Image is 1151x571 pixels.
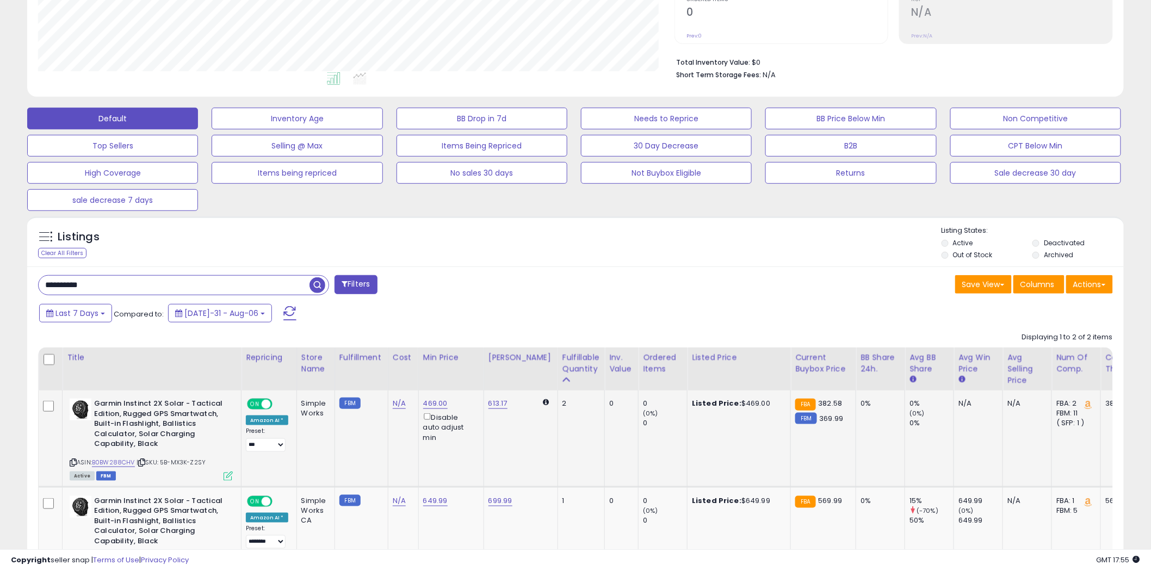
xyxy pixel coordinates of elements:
span: Compared to: [114,309,164,319]
div: Preset: [246,427,288,452]
button: Non Competitive [950,108,1121,129]
div: Inv. value [609,352,634,375]
button: CPT Below Min [950,135,1121,157]
div: Displaying 1 to 2 of 2 items [1022,332,1113,343]
button: B2B [765,135,936,157]
div: $469.00 [692,399,782,408]
div: 2 [562,399,596,408]
div: N/A [1007,496,1043,506]
div: N/A [1007,399,1043,408]
div: Repricing [246,352,292,363]
small: FBA [795,496,815,508]
button: Sale decrease 30 day [950,162,1121,184]
small: FBM [339,495,361,506]
span: FBM [96,471,116,481]
button: Inventory Age [212,108,382,129]
div: 0 [609,496,630,506]
div: FBA: 2 [1056,399,1092,408]
small: (0%) [643,409,658,418]
div: 0 [643,496,687,506]
div: BB Share 24h. [861,352,900,375]
small: (-70%) [917,506,938,515]
small: Prev: 0 [686,33,702,39]
li: $0 [676,55,1105,68]
button: BB Price Below Min [765,108,936,129]
div: 1 [562,496,596,506]
div: Ordered Items [643,352,683,375]
button: Last 7 Days [39,304,112,322]
button: [DATE]-31 - Aug-06 [168,304,272,322]
span: N/A [763,70,776,80]
div: Fulfillable Quantity [562,352,600,375]
button: Actions [1066,275,1113,294]
label: Active [953,238,973,247]
small: Avg Win Price. [958,375,965,384]
div: FBM: 5 [1056,506,1092,516]
strong: Copyright [11,555,51,565]
b: Listed Price: [692,398,741,408]
span: 569.99 [819,495,843,506]
div: 0% [909,418,954,428]
div: ( SFP: 1 ) [1056,418,1092,428]
div: N/A [958,399,994,408]
b: Short Term Storage Fees: [676,70,761,79]
div: 50% [909,516,954,525]
h2: 0 [686,6,888,21]
span: OFF [271,400,288,409]
button: Top Sellers [27,135,198,157]
label: Deactivated [1044,238,1085,247]
div: 649.99 [958,516,1003,525]
div: Amazon AI * [246,513,288,523]
img: 411ZOj6Ll5L._SL40_.jpg [70,496,91,518]
small: Avg BB Share. [909,375,916,384]
h2: N/A [911,6,1112,21]
a: Terms of Use [93,555,139,565]
small: (0%) [958,506,974,515]
div: Listed Price [692,352,786,363]
button: High Coverage [27,162,198,184]
b: Listed Price: [692,495,741,506]
button: Columns [1013,275,1065,294]
h5: Listings [58,229,100,245]
div: FBM: 11 [1056,408,1092,418]
button: Save View [955,275,1012,294]
small: FBM [795,413,816,424]
b: Total Inventory Value: [676,58,750,67]
span: Columns [1020,279,1055,290]
img: 411ZOj6Ll5L._SL40_.jpg [70,399,91,420]
div: ASIN: [70,399,233,479]
span: | SKU: 5B-MX3K-Z2SY [137,458,206,467]
label: Out of Stock [953,250,993,259]
button: Needs to Reprice [581,108,752,129]
div: Title [67,352,237,363]
button: 30 Day Decrease [581,135,752,157]
span: ON [248,400,262,409]
span: 369.99 [820,413,844,424]
div: 0 [643,418,687,428]
div: 0% [909,399,954,408]
span: Last 7 Days [55,308,98,319]
div: 15% [909,496,954,506]
div: Simple Works CA [301,496,326,526]
span: 382.58 [819,398,843,408]
div: seller snap | | [11,555,189,566]
div: Clear All Filters [38,248,86,258]
a: N/A [393,495,406,506]
div: Num of Comp. [1056,352,1096,375]
small: (0%) [909,409,925,418]
div: Fulfillment [339,352,383,363]
a: N/A [393,398,406,409]
div: Preset: [246,525,288,549]
button: BB Drop in 7d [397,108,567,129]
div: 0% [861,496,896,506]
div: Cost [393,352,414,363]
a: 699.99 [488,495,512,506]
div: Store Name [301,352,330,375]
div: FBA: 1 [1056,496,1092,506]
div: Min Price [423,352,479,363]
button: Selling @ Max [212,135,382,157]
button: No sales 30 days [397,162,567,184]
div: $649.99 [692,496,782,506]
span: [DATE]-31 - Aug-06 [184,308,258,319]
div: 649.99 [958,496,1003,506]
